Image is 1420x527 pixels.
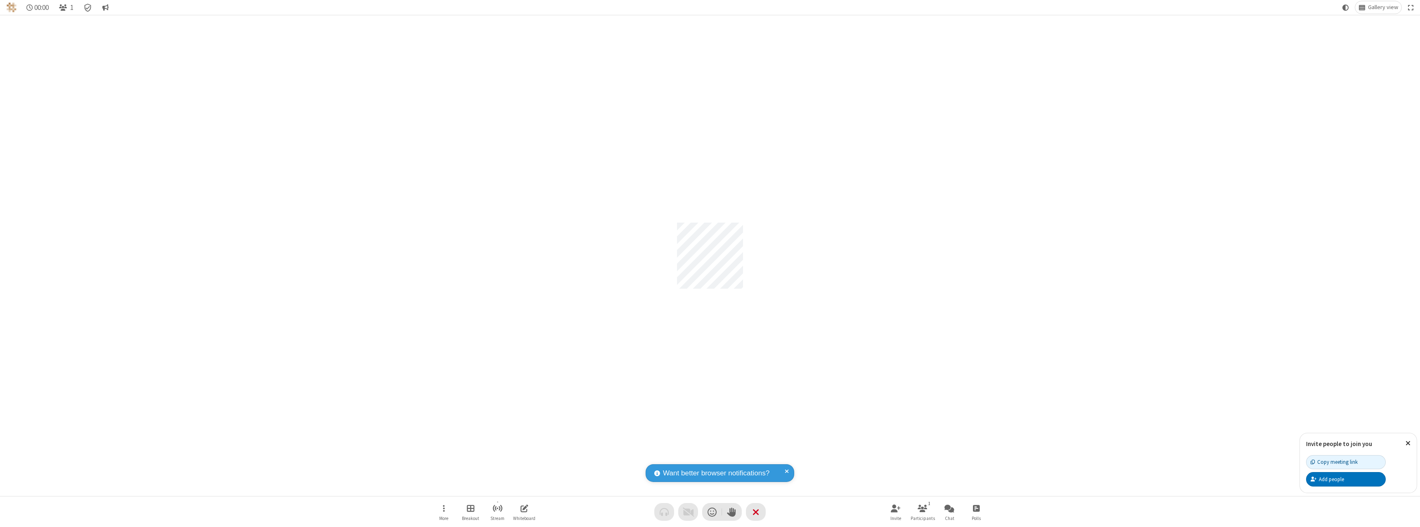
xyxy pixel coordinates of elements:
[654,503,674,521] button: Audio problem - check your Internet connection or call by phone
[490,516,504,521] span: Stream
[439,516,448,521] span: More
[99,1,112,14] button: Conversation
[945,516,954,521] span: Chat
[1306,455,1386,469] button: Copy meeting link
[964,500,989,524] button: Open poll
[1355,1,1401,14] button: Change layout
[1368,4,1398,11] span: Gallery view
[722,503,742,521] button: Raise hand
[926,500,933,507] div: 1
[1311,458,1358,466] div: Copy meeting link
[458,500,483,524] button: Manage Breakout Rooms
[485,500,510,524] button: Start streaming
[1339,1,1352,14] button: Using system theme
[883,500,908,524] button: Invite participants (⌘+Shift+I)
[702,503,722,521] button: Send a reaction
[512,500,537,524] button: Open shared whiteboard
[1399,433,1417,453] button: Close popover
[746,503,766,521] button: End or leave meeting
[1405,1,1417,14] button: Fullscreen
[937,500,962,524] button: Open chat
[890,516,901,521] span: Invite
[462,516,479,521] span: Breakout
[34,4,49,12] span: 00:00
[55,1,77,14] button: Open participant list
[80,1,96,14] div: Meeting details Encryption enabled
[663,468,769,479] span: Want better browser notifications?
[972,516,981,521] span: Polls
[513,516,535,521] span: Whiteboard
[1306,472,1386,486] button: Add people
[70,4,73,12] span: 1
[910,500,935,524] button: Open participant list
[23,1,52,14] div: Timer
[1306,440,1372,448] label: Invite people to join you
[678,503,698,521] button: Video
[7,2,17,12] img: QA Selenium DO NOT DELETE OR CHANGE
[911,516,935,521] span: Participants
[431,500,456,524] button: Open menu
